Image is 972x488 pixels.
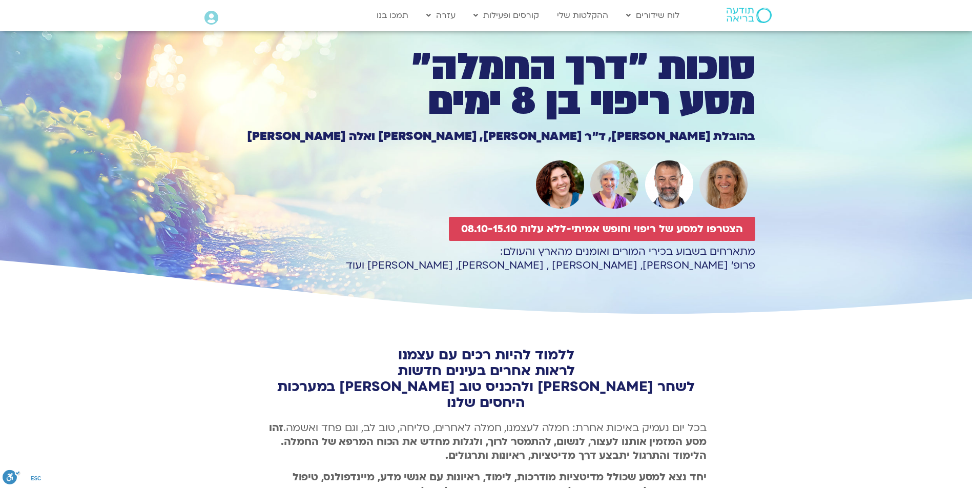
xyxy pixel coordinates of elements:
[468,6,544,25] a: קורסים ופעילות
[266,421,707,462] p: בכל יום נעמיק באיכות אחרת: חמלה לעצמנו, חמלה לאחרים, סליחה, טוב לב, וגם פחד ואשמה.
[371,6,413,25] a: תמכו בנו
[421,6,461,25] a: עזרה
[266,347,707,411] h2: ללמוד להיות רכים עם עצמנו לראות אחרים בעינים חדשות לשחר [PERSON_NAME] ולהכניס טוב [PERSON_NAME] ב...
[461,223,743,235] span: הצטרפו למסע של ריפוי וחופש אמיתי-ללא עלות 08.10-15.10
[217,245,755,272] p: מתארחים בשבוע בכירי המורים ואומנים מהארץ והעולם: פרופ׳ [PERSON_NAME], [PERSON_NAME] , [PERSON_NAM...
[217,131,755,142] h1: בהובלת [PERSON_NAME], ד״ר [PERSON_NAME], [PERSON_NAME] ואלה [PERSON_NAME]
[449,217,755,241] a: הצטרפו למסע של ריפוי וחופש אמיתי-ללא עלות 08.10-15.10
[269,421,707,462] b: זהו מסע המזמין אותנו לעצור, לנשום, להתמסר לרוך, ולגלות מחדש את הכוח המרפא של החמלה. הלימוד והתרגו...
[552,6,613,25] a: ההקלטות שלי
[217,50,755,119] h1: סוכות ״דרך החמלה״ מסע ריפוי בן 8 ימים
[727,8,772,23] img: תודעה בריאה
[621,6,685,25] a: לוח שידורים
